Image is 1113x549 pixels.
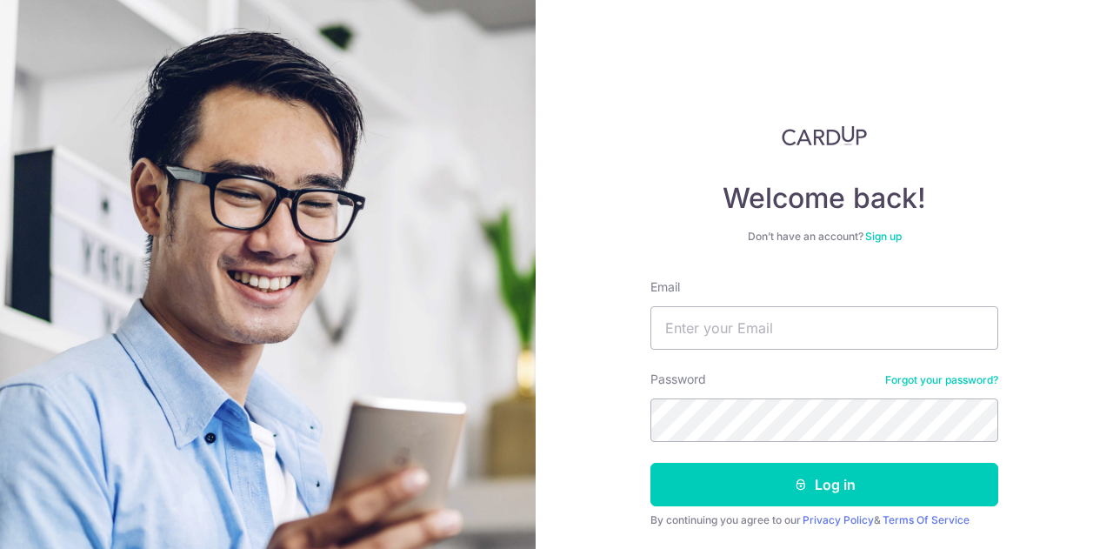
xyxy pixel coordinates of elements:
[650,230,998,244] div: Don’t have an account?
[885,373,998,387] a: Forgot your password?
[650,181,998,216] h4: Welcome back!
[650,278,680,296] label: Email
[865,230,902,243] a: Sign up
[650,513,998,527] div: By continuing you agree to our &
[650,306,998,350] input: Enter your Email
[650,463,998,506] button: Log in
[883,513,970,526] a: Terms Of Service
[782,125,867,146] img: CardUp Logo
[650,371,706,388] label: Password
[803,513,874,526] a: Privacy Policy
